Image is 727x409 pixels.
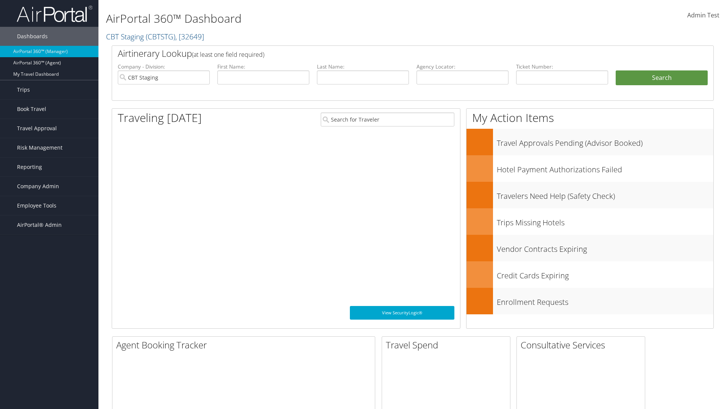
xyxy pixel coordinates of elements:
span: AirPortal® Admin [17,215,62,234]
h1: Traveling [DATE] [118,110,202,126]
h1: My Action Items [466,110,713,126]
a: View SecurityLogic® [350,306,454,320]
h3: Hotel Payment Authorizations Failed [497,161,713,175]
label: Agency Locator: [417,63,509,70]
label: Company - Division: [118,63,210,70]
h3: Vendor Contracts Expiring [497,240,713,254]
span: Dashboards [17,27,48,46]
a: Travel Approvals Pending (Advisor Booked) [466,129,713,155]
a: Admin Test [687,4,719,27]
h2: Agent Booking Tracker [116,339,375,351]
a: Trips Missing Hotels [466,208,713,235]
label: Ticket Number: [516,63,608,70]
h3: Trips Missing Hotels [497,214,713,228]
label: First Name: [217,63,309,70]
h3: Travel Approvals Pending (Advisor Booked) [497,134,713,148]
button: Search [616,70,708,86]
h1: AirPortal 360™ Dashboard [106,11,515,27]
h3: Travelers Need Help (Safety Check) [497,187,713,201]
span: Risk Management [17,138,62,157]
span: Book Travel [17,100,46,119]
h3: Enrollment Requests [497,293,713,308]
span: (at least one field required) [192,50,264,59]
input: Search for Traveler [321,112,454,126]
span: ( CBTSTG ) [146,31,175,42]
span: Travel Approval [17,119,57,138]
a: Travelers Need Help (Safety Check) [466,182,713,208]
a: Vendor Contracts Expiring [466,235,713,261]
span: Trips [17,80,30,99]
label: Last Name: [317,63,409,70]
span: , [ 32649 ] [175,31,204,42]
h3: Credit Cards Expiring [497,267,713,281]
h2: Consultative Services [521,339,645,351]
span: Reporting [17,158,42,176]
span: Company Admin [17,177,59,196]
a: CBT Staging [106,31,204,42]
span: Admin Test [687,11,719,19]
h2: Travel Spend [386,339,510,351]
a: Credit Cards Expiring [466,261,713,288]
h2: Airtinerary Lookup [118,47,658,60]
a: Enrollment Requests [466,288,713,314]
a: Hotel Payment Authorizations Failed [466,155,713,182]
img: airportal-logo.png [17,5,92,23]
span: Employee Tools [17,196,56,215]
